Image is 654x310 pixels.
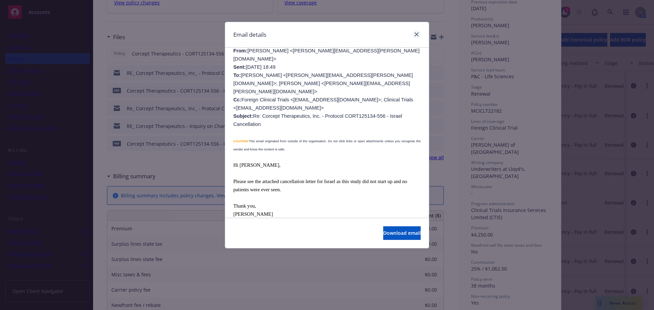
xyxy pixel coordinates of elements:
span: From: [233,48,248,53]
b: Cc: [233,97,242,102]
span: CAUTION: [233,140,249,143]
span: This email originated from outside of the organisation. Do not click links or open attachments un... [233,140,421,151]
b: Sent: [233,64,246,70]
b: Subject: [233,113,253,119]
b: To: [233,72,241,78]
span: [PERSON_NAME] <[PERSON_NAME][EMAIL_ADDRESS][PERSON_NAME][DOMAIN_NAME]> [DATE] 18:49 [PERSON_NAME]... [233,48,420,127]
